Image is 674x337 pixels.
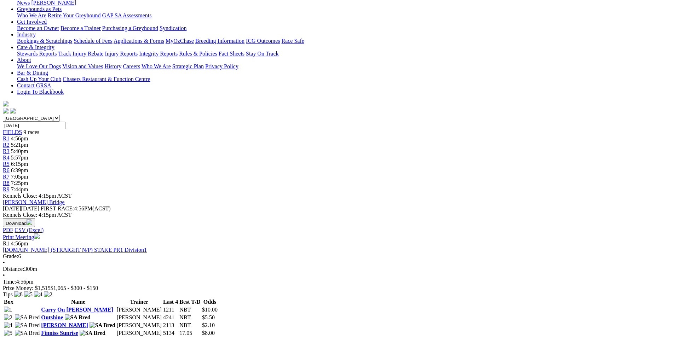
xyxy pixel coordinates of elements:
[3,101,8,106] img: logo-grsa-white.png
[163,306,178,313] td: 1211
[3,205,39,211] span: [DATE]
[3,161,10,167] a: R5
[17,63,671,70] div: About
[17,82,51,88] a: Contact GRSA
[17,38,72,44] a: Bookings & Scratchings
[202,298,218,306] th: Odds
[17,76,671,82] div: Bar & Dining
[51,285,98,291] span: $1,065 - $300 - $150
[48,12,101,18] a: Retire Your Greyhound
[219,51,244,57] a: Fact Sheets
[246,38,280,44] a: ICG Outcomes
[17,44,54,50] a: Care & Integrity
[142,63,171,69] a: Who We Are
[3,142,10,148] a: R2
[3,272,5,278] span: •
[3,129,22,135] a: FIELDS
[3,227,671,233] div: Download
[80,330,105,336] img: SA Bred
[3,148,10,154] span: R3
[24,291,33,298] img: 5
[160,25,186,31] a: Syndication
[61,25,101,31] a: Become a Trainer
[3,167,10,173] a: R6
[23,129,39,135] span: 9 races
[179,51,217,57] a: Rules & Policies
[17,57,31,63] a: About
[3,122,65,129] input: Select date
[3,266,24,272] span: Distance:
[17,12,46,18] a: Who We Are
[102,25,158,31] a: Purchasing a Greyhound
[202,322,215,328] span: $2.10
[179,330,201,337] td: 17.05
[3,253,671,260] div: 6
[41,307,113,313] a: Carry On [PERSON_NAME]
[41,205,74,211] span: FIRST RACE:
[163,298,178,306] th: Last 4
[4,314,12,321] img: 2
[202,330,215,336] span: $8.00
[179,298,201,306] th: Best T/D
[205,63,238,69] a: Privacy Policy
[4,299,13,305] span: Box
[3,227,13,233] a: PDF
[65,314,91,321] img: SA Bred
[139,51,178,57] a: Integrity Reports
[163,314,178,321] td: 4241
[3,291,13,297] span: Tips
[90,322,115,329] img: SA Bred
[3,199,65,205] a: [PERSON_NAME] Bridge
[11,174,28,180] span: 7:05pm
[17,25,59,31] a: Become an Owner
[41,314,63,320] a: Outshine
[172,63,204,69] a: Strategic Plan
[17,6,62,12] a: Greyhounds as Pets
[179,306,201,313] td: NBT
[15,322,40,329] img: SA Bred
[41,205,111,211] span: 4:56PM(ACST)
[3,180,10,186] a: R8
[11,142,28,148] span: 5:21pm
[44,291,52,298] img: 2
[17,12,671,19] div: Greyhounds as Pets
[202,314,215,320] span: $5.50
[3,218,35,227] button: Download
[116,330,162,337] td: [PERSON_NAME]
[11,135,28,141] span: 4:56pm
[166,38,194,44] a: MyOzChase
[17,63,61,69] a: We Love Our Dogs
[3,135,10,141] span: R1
[63,76,150,82] a: Chasers Restaurant & Function Centre
[3,193,71,199] span: Kennels Close: 4:15pm ACST
[105,51,138,57] a: Injury Reports
[34,233,40,239] img: printer.svg
[3,253,18,259] span: Grade:
[116,314,162,321] td: [PERSON_NAME]
[3,234,40,240] a: Print Meeting
[3,266,671,272] div: 300m
[3,247,147,253] a: [DOMAIN_NAME] (STRAIGHT N/P) STAKE PR1 Division1
[179,322,201,329] td: NBT
[17,51,671,57] div: Care & Integrity
[116,298,162,306] th: Trainer
[123,63,140,69] a: Careers
[58,51,103,57] a: Track Injury Rebate
[3,108,8,114] img: facebook.svg
[163,330,178,337] td: 5134
[3,260,5,266] span: •
[41,322,88,328] a: [PERSON_NAME]
[11,155,28,161] span: 5:57pm
[3,186,10,192] a: R9
[14,291,23,298] img: 8
[246,51,278,57] a: Stay On Track
[27,219,32,225] img: download.svg
[114,38,164,44] a: Applications & Forms
[104,63,121,69] a: History
[74,38,112,44] a: Schedule of Fees
[11,180,28,186] span: 7:25pm
[11,161,28,167] span: 6:15pm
